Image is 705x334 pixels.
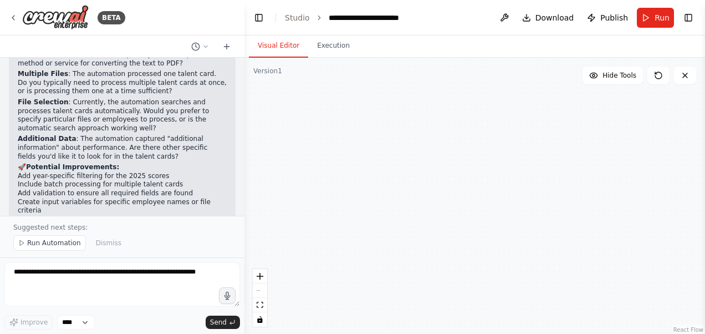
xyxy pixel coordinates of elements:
div: BETA [98,11,125,24]
button: Show right sidebar [681,10,696,26]
div: Version 1 [253,67,282,75]
span: Publish [600,12,628,23]
button: Download [518,8,579,28]
span: Download [535,12,574,23]
p: : The automation processed one talent card. Do you typically need to process multiple talent card... [18,70,227,96]
img: Logo [22,5,89,30]
li: Add year-specific filtering for the 2025 scores [18,172,227,181]
button: Run [637,8,674,28]
li: Create input variables for specific employee names or file criteria [18,198,227,215]
h2: 🚀 [18,163,227,172]
span: Run [655,12,670,23]
span: Improve [21,318,48,327]
button: zoom in [253,269,267,284]
button: Hide Tools [583,67,643,84]
li: Add validation to ensure all required fields are found [18,189,227,198]
span: Dismiss [96,239,121,247]
button: Publish [583,8,632,28]
strong: File Selection [18,98,69,106]
span: Send [210,318,227,327]
strong: Multiple Files [18,70,68,78]
p: : Currently, the automation searches and processes talent cards automatically. Would you prefer t... [18,98,227,133]
nav: breadcrumb [285,12,420,23]
button: Hide left sidebar [251,10,267,26]
span: Run Automation [27,239,81,247]
button: Send [206,316,240,329]
span: Hide Tools [602,71,636,80]
a: Studio [285,13,310,22]
button: Click to speak your automation idea [219,287,236,304]
a: React Flow attribution [673,327,703,333]
button: Execution [308,34,359,58]
button: Visual Editor [249,34,308,58]
button: Run Automation [13,235,86,251]
button: toggle interactivity [253,312,267,327]
li: Include batch processing for multiple talent cards [18,180,227,189]
p: Suggested next steps: [13,223,231,232]
button: Start a new chat [218,40,236,53]
button: fit view [253,298,267,312]
div: React Flow controls [253,269,267,327]
button: Switch to previous chat [187,40,213,53]
p: : The automation captured "additional information" about performance. Are there other specific fi... [18,135,227,161]
button: Dismiss [90,235,127,251]
strong: Potential Improvements: [26,163,119,171]
strong: Additional Data [18,135,76,143]
button: Improve [4,315,53,330]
